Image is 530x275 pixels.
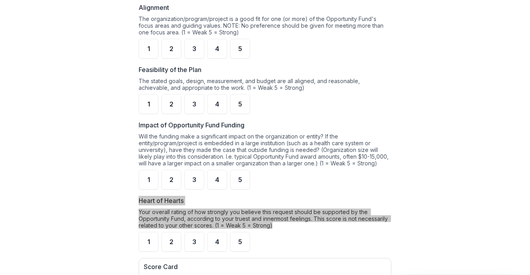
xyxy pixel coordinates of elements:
span: 4 [215,101,219,107]
span: 3 [192,46,196,52]
span: 4 [215,46,219,52]
span: 2 [169,239,173,245]
p: Heart of Hearts [139,196,184,205]
span: 3 [192,239,196,245]
p: Feasibility of the Plan [139,65,201,74]
span: 5 [238,239,242,245]
span: 2 [169,101,173,107]
div: The stated goals, design, measurement, and budget are all aligned, and reasonable, achievable, an... [139,78,391,94]
span: 1 [147,101,150,107]
p: Alignment [139,3,169,12]
p: Impact of Opportunity Fund Funding [139,120,244,130]
span: 1 [147,46,150,52]
div: Your overall rating of how strongly you believe this request should be supported by the Opportuni... [139,209,391,232]
span: 5 [238,101,242,107]
span: 5 [238,46,242,52]
span: 2 [169,46,173,52]
span: 3 [192,176,196,183]
span: 1 [147,176,150,183]
span: 2 [169,176,173,183]
span: 5 [238,176,242,183]
span: 4 [215,239,219,245]
span: 3 [192,101,196,107]
div: Will the funding make a significant impact on the organization or entity? If the entity/program/p... [139,133,391,170]
span: 1 [147,239,150,245]
div: The organization/program/project is a good fit for one (or more) of the Opportunity Fund's focus ... [139,15,391,39]
h3: Score Card [144,263,386,271]
span: 4 [215,176,219,183]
